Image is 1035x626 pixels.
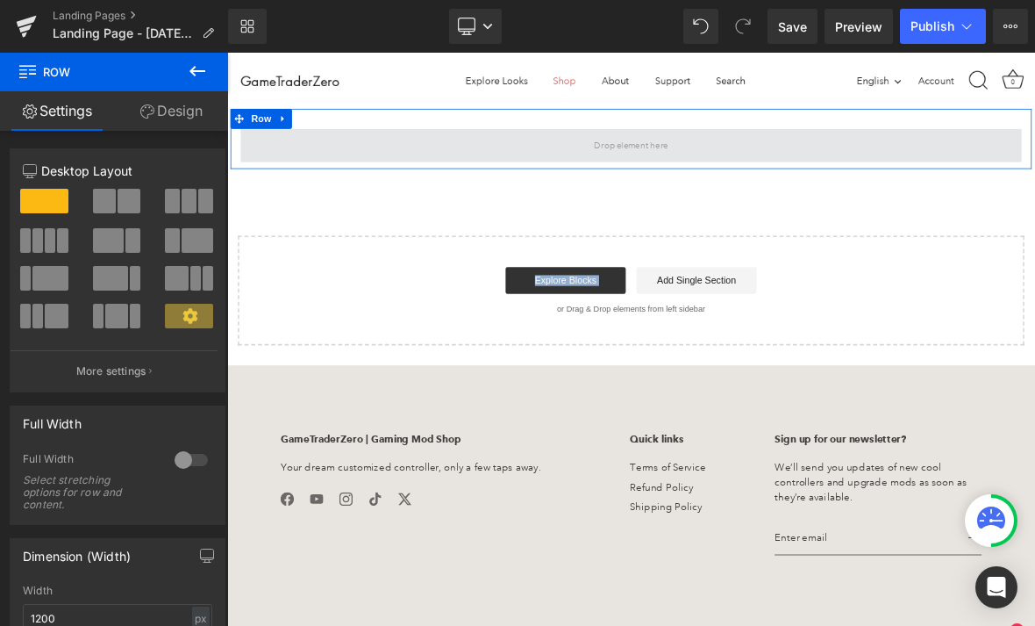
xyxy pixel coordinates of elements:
div: Dimension (Width) [23,539,131,564]
a: Shipping Policy [529,589,624,605]
span: Publish [910,19,954,33]
a: Preview [824,9,893,44]
a: Add Single Section [538,282,696,317]
p: More settings [76,363,146,379]
span: Save [778,18,807,36]
div: Full Width [23,407,82,431]
a: Youtube [109,578,126,594]
div: Select stretching options for row and content. [23,474,154,511]
div: Open Intercom Messenger [975,566,1017,608]
button: More settings [11,350,218,392]
a: Refund Policy [529,563,612,579]
a: Expand / Collapse [62,74,85,100]
a: Tiktok [186,578,203,594]
span: Preview [835,18,882,36]
span: Landing Page - [DATE] 08:01:16 [53,26,195,40]
button: Undo [683,9,718,44]
p: Your dream customized controller, only a few taps away. [70,535,439,555]
h6: Sign up for our newsletter? [719,499,991,517]
button: More [993,9,1028,44]
a: Instagram [147,578,165,594]
a: Landing Pages [53,9,228,23]
div: Full Width [23,452,157,471]
a: Facebook [70,578,88,594]
div: Width [23,585,212,597]
a: Terms of Service [529,536,629,552]
a: Design [114,91,228,131]
button: Publish [900,9,986,44]
a: Explore Blocks [366,282,524,317]
p: We’ll send you updates of new cool controllers and upgrade mods as soon as they’re available. [719,535,991,594]
span: Row [27,74,62,100]
button: Redo [725,9,760,44]
a: New Library [228,9,267,44]
span: Row [18,53,193,91]
h6: GameTraderZero | Gaming Mod Shop [70,499,439,517]
p: Desktop Layout [23,162,212,180]
a: Twitter [225,578,242,594]
p: or Drag & Drop elements from left sidebar [42,331,1019,343]
h6: Quick links [529,499,629,517]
